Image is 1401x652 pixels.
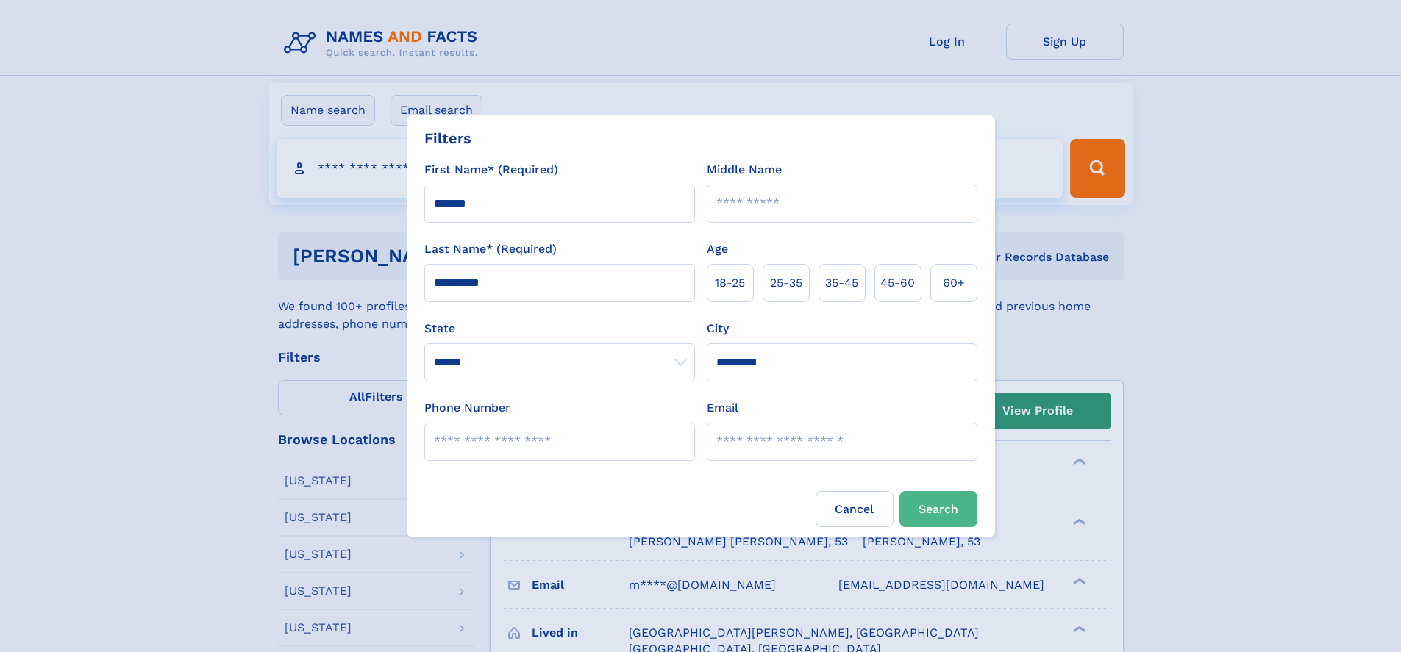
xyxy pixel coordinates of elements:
[825,274,858,292] span: 35‑45
[424,399,510,417] label: Phone Number
[424,127,471,149] div: Filters
[880,274,915,292] span: 45‑60
[707,399,738,417] label: Email
[715,274,745,292] span: 18‑25
[707,240,728,258] label: Age
[707,161,782,179] label: Middle Name
[424,320,695,337] label: State
[424,240,557,258] label: Last Name* (Required)
[816,491,894,527] label: Cancel
[707,320,729,337] label: City
[899,491,977,527] button: Search
[770,274,802,292] span: 25‑35
[424,161,558,179] label: First Name* (Required)
[943,274,965,292] span: 60+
